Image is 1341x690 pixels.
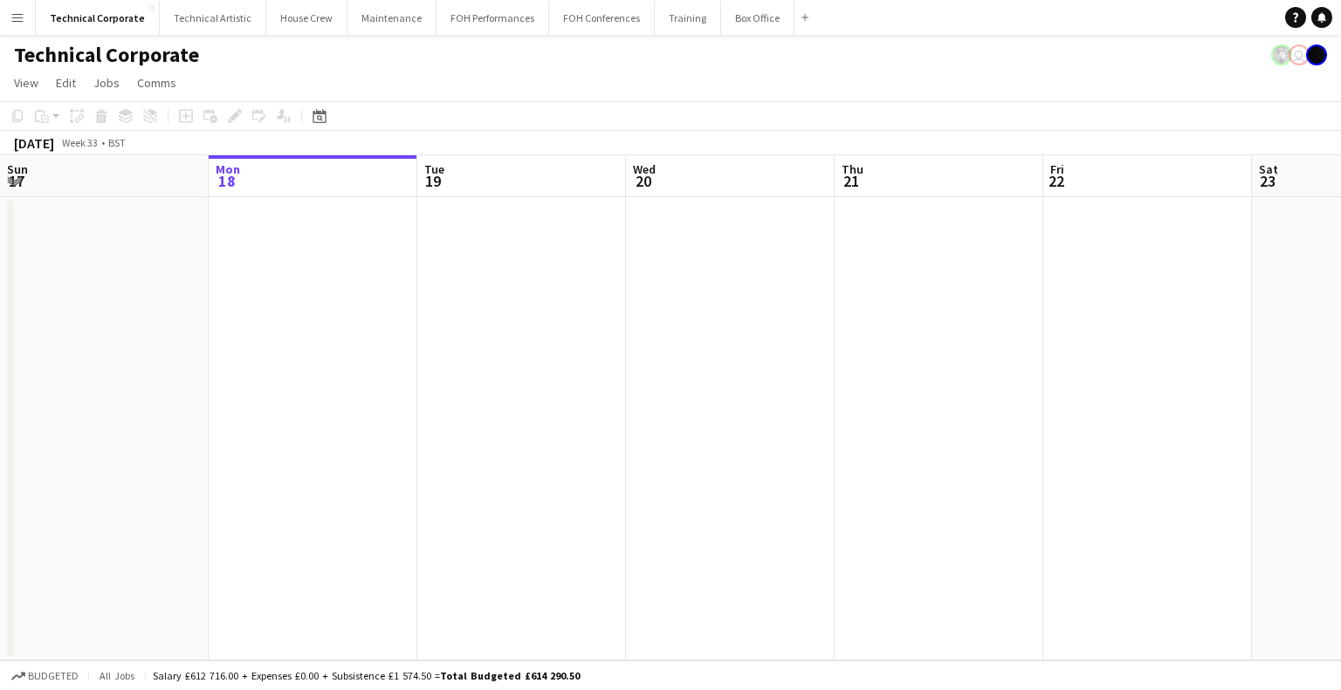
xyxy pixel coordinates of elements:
[1256,171,1278,191] span: 23
[655,1,721,35] button: Training
[549,1,655,35] button: FOH Conferences
[440,669,580,682] span: Total Budgeted £614 290.50
[633,161,656,177] span: Wed
[130,72,183,94] a: Comms
[630,171,656,191] span: 20
[216,161,240,177] span: Mon
[1306,44,1327,65] app-user-avatar: Gabrielle Barr
[153,669,580,682] div: Salary £612 716.00 + Expenses £0.00 + Subsistence £1 574.50 =
[1289,44,1310,65] app-user-avatar: Liveforce Admin
[86,72,127,94] a: Jobs
[93,75,120,91] span: Jobs
[1271,44,1292,65] app-user-avatar: Krisztian PERM Vass
[7,72,45,94] a: View
[58,136,101,149] span: Week 33
[28,670,79,682] span: Budgeted
[842,161,863,177] span: Thu
[213,171,240,191] span: 18
[1050,161,1064,177] span: Fri
[160,1,266,35] button: Technical Artistic
[1048,171,1064,191] span: 22
[108,136,126,149] div: BST
[56,75,76,91] span: Edit
[422,171,444,191] span: 19
[14,134,54,152] div: [DATE]
[49,72,83,94] a: Edit
[137,75,176,91] span: Comms
[9,666,81,686] button: Budgeted
[4,171,28,191] span: 17
[266,1,347,35] button: House Crew
[14,42,199,68] h1: Technical Corporate
[14,75,38,91] span: View
[347,1,437,35] button: Maintenance
[96,669,138,682] span: All jobs
[839,171,863,191] span: 21
[36,1,160,35] button: Technical Corporate
[424,161,444,177] span: Tue
[437,1,549,35] button: FOH Performances
[1259,161,1278,177] span: Sat
[7,161,28,177] span: Sun
[721,1,794,35] button: Box Office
